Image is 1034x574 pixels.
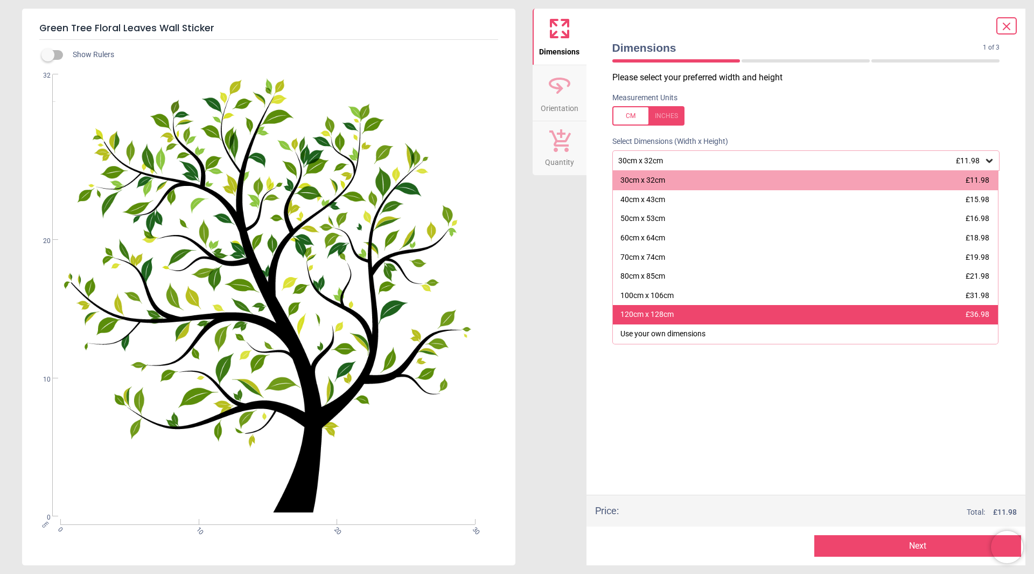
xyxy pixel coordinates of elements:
[966,291,989,300] span: £31.98
[620,195,665,205] div: 40cm x 43cm
[620,291,674,301] div: 100cm x 106cm
[991,531,1023,563] iframe: Brevo live chat
[966,310,989,319] span: £36.98
[48,49,515,61] div: Show Rulers
[533,121,586,175] button: Quantity
[620,271,665,282] div: 80cm x 85cm
[55,525,62,532] span: 0
[194,525,201,532] span: 10
[993,507,1017,518] span: £
[966,272,989,280] span: £21.98
[612,72,1009,84] p: Please select your preferred width and height
[539,42,579,58] span: Dimensions
[30,71,51,80] span: 32
[595,504,619,517] div: Price :
[332,525,339,532] span: 20
[620,329,705,340] div: Use your own dimensions
[966,176,989,184] span: £11.98
[612,40,983,56] span: Dimensions
[620,213,665,224] div: 50cm x 53cm
[966,214,989,223] span: £16.98
[612,93,677,103] label: Measurement Units
[604,136,728,147] label: Select Dimensions (Width x Height)
[966,253,989,261] span: £19.98
[533,65,586,121] button: Orientation
[545,152,574,168] span: Quantity
[620,175,665,186] div: 30cm x 32cm
[983,43,1000,52] span: 1 of 3
[997,508,1017,516] span: 11.98
[617,156,984,165] div: 30cm x 32cm
[635,507,1017,518] div: Total:
[966,233,989,242] span: £18.98
[620,233,665,244] div: 60cm x 64cm
[39,17,498,40] h5: Green Tree Floral Leaves Wall Sticker
[40,520,50,529] span: cm
[620,252,665,263] div: 70cm x 74cm
[471,525,478,532] span: 30
[814,535,1021,557] button: Next
[30,237,51,246] span: 20
[30,513,51,522] span: 0
[30,375,51,384] span: 10
[966,195,989,204] span: £15.98
[541,98,578,114] span: Orientation
[956,156,980,165] span: £11.98
[620,309,674,320] div: 120cm x 128cm
[533,9,586,65] button: Dimensions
